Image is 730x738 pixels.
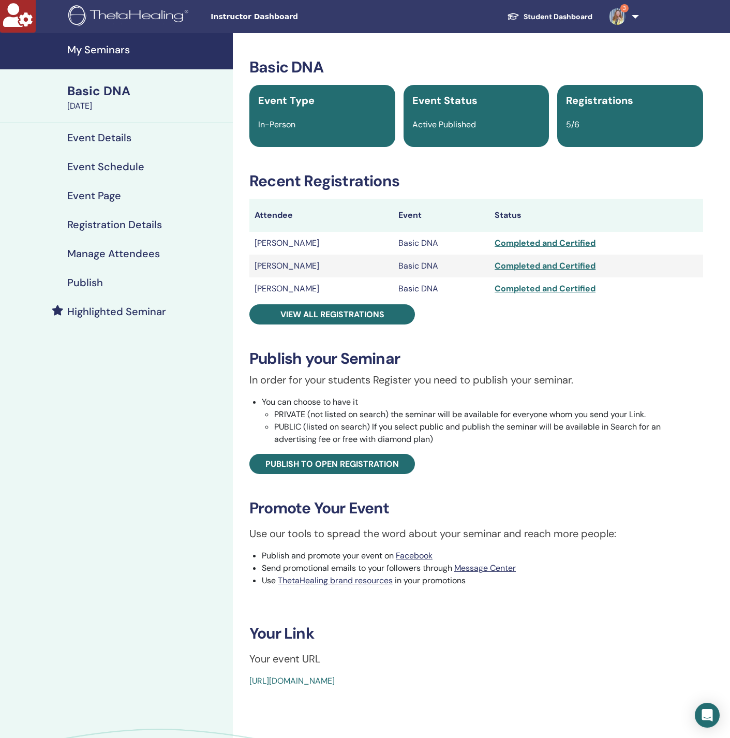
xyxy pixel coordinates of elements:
h4: Event Schedule [67,160,144,173]
div: Completed and Certified [495,237,697,249]
td: Basic DNA [393,255,489,277]
h4: Event Page [67,189,121,202]
span: Event Status [412,94,478,107]
span: Active Published [412,119,476,130]
a: Message Center [454,563,516,573]
span: Event Type [258,94,315,107]
li: Use in your promotions [262,574,703,587]
h4: Publish [67,276,103,289]
a: Facebook [396,550,433,561]
div: Completed and Certified [495,260,697,272]
a: Student Dashboard [499,7,601,26]
h4: My Seminars [67,43,227,56]
div: [DATE] [67,100,227,112]
img: logo.png [68,5,192,28]
h3: Your Link [249,624,703,643]
img: graduation-cap-white.svg [507,12,519,21]
td: Basic DNA [393,277,489,300]
li: Publish and promote your event on [262,550,703,562]
div: Completed and Certified [495,283,697,295]
h4: Event Details [67,131,131,144]
span: Publish to open registration [265,459,399,469]
td: [PERSON_NAME] [249,232,393,255]
h3: Promote Your Event [249,499,703,518]
img: default.jpg [609,8,625,25]
span: Registrations [566,94,633,107]
h3: Publish your Seminar [249,349,703,368]
td: [PERSON_NAME] [249,255,393,277]
td: [PERSON_NAME] [249,277,393,300]
h4: Manage Attendees [67,247,160,260]
p: Use our tools to spread the word about your seminar and reach more people: [249,526,703,541]
a: Basic DNA[DATE] [61,82,233,112]
span: 5/6 [566,119,579,130]
a: Publish to open registration [249,454,415,474]
span: 3 [620,4,629,12]
li: PUBLIC (listed on search) If you select public and publish the seminar will be available in Searc... [274,421,703,446]
h4: Highlighted Seminar [67,305,166,318]
span: Instructor Dashboard [211,11,366,22]
th: Event [393,199,489,232]
a: View all registrations [249,304,415,324]
h4: Registration Details [67,218,162,231]
p: In order for your students Register you need to publish your seminar. [249,372,703,388]
td: Basic DNA [393,232,489,255]
h3: Basic DNA [249,58,703,77]
div: Open Intercom Messenger [695,703,720,728]
span: View all registrations [280,309,384,320]
th: Attendee [249,199,393,232]
a: [URL][DOMAIN_NAME] [249,675,335,686]
div: Basic DNA [67,82,227,100]
a: ThetaHealing brand resources [278,575,393,586]
h3: Recent Registrations [249,172,703,190]
span: In-Person [258,119,295,130]
li: PRIVATE (not listed on search) the seminar will be available for everyone whom you send your Link. [274,408,703,421]
li: Send promotional emails to your followers through [262,562,703,574]
p: Your event URL [249,651,703,667]
li: You can choose to have it [262,396,703,446]
th: Status [489,199,703,232]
